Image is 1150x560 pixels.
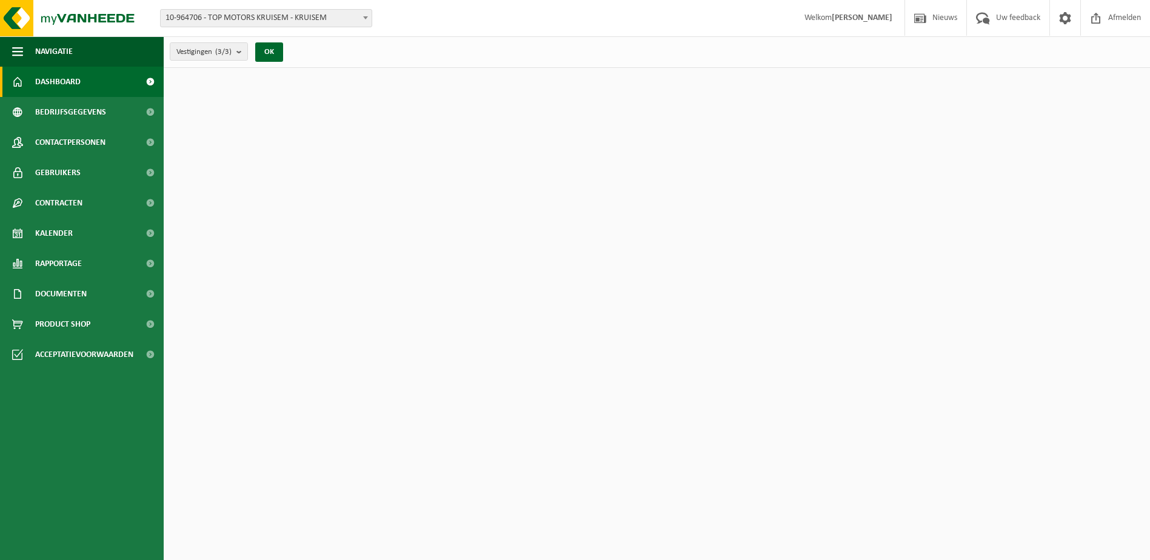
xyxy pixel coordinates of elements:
span: Dashboard [35,67,81,97]
span: Product Shop [35,309,90,339]
span: Contactpersonen [35,127,105,158]
strong: [PERSON_NAME] [832,13,892,22]
span: 10-964706 - TOP MOTORS KRUISEM - KRUISEM [160,9,372,27]
span: Bedrijfsgegevens [35,97,106,127]
span: Vestigingen [176,43,232,61]
count: (3/3) [215,48,232,56]
span: Contracten [35,188,82,218]
button: OK [255,42,283,62]
span: Gebruikers [35,158,81,188]
button: Vestigingen(3/3) [170,42,248,61]
span: Documenten [35,279,87,309]
span: Acceptatievoorwaarden [35,339,133,370]
span: Navigatie [35,36,73,67]
span: Kalender [35,218,73,248]
span: Rapportage [35,248,82,279]
span: 10-964706 - TOP MOTORS KRUISEM - KRUISEM [161,10,372,27]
